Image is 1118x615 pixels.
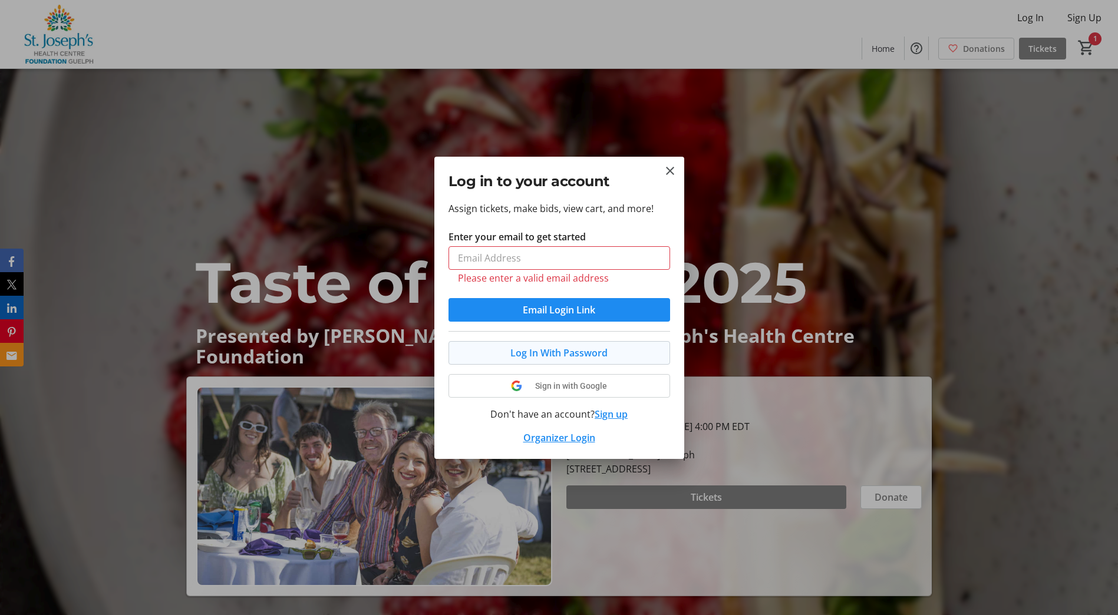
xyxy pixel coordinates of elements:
[448,374,670,398] button: Sign in with Google
[448,201,670,216] p: Assign tickets, make bids, view cart, and more!
[523,303,595,317] span: Email Login Link
[448,407,670,421] div: Don't have an account?
[510,346,608,360] span: Log In With Password
[458,272,661,284] tr-error: Please enter a valid email address
[535,381,607,391] span: Sign in with Google
[448,230,586,244] label: Enter your email to get started
[595,407,628,421] button: Sign up
[448,246,670,270] input: Email Address
[448,298,670,322] button: Email Login Link
[448,171,670,192] h2: Log in to your account
[448,341,670,365] button: Log In With Password
[663,164,677,178] button: Close
[523,431,595,444] a: Organizer Login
